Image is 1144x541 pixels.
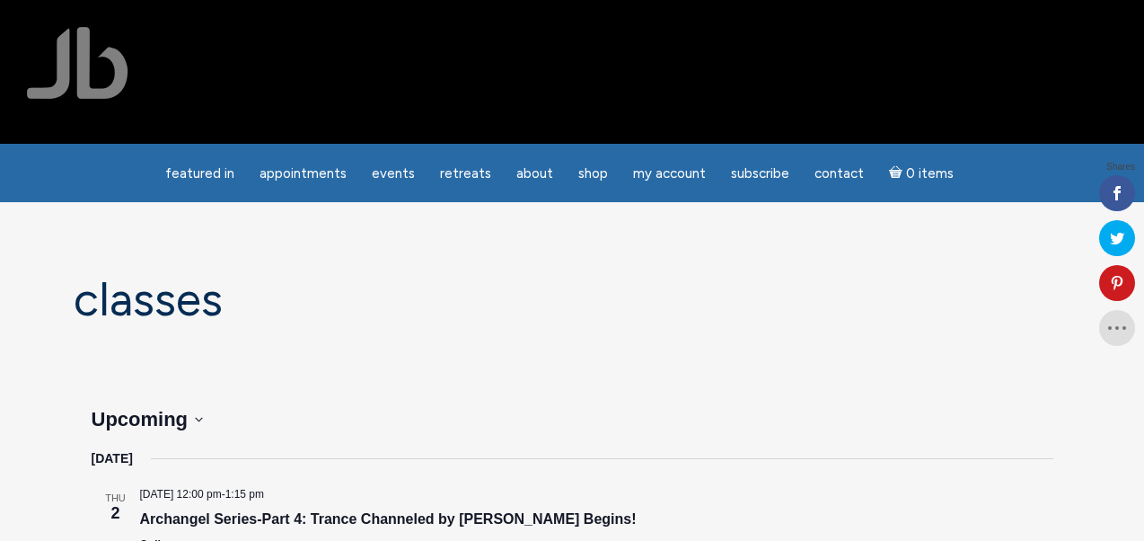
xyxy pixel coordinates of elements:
[140,488,222,501] span: [DATE] 12:00 pm
[429,156,502,191] a: Retreats
[92,491,140,506] span: Thu
[1106,163,1135,172] span: Shares
[92,408,189,430] span: Upcoming
[249,156,357,191] a: Appointments
[878,155,964,191] a: Cart0 items
[633,165,706,182] span: My Account
[361,156,426,191] a: Events
[731,165,789,182] span: Subscribe
[140,511,637,528] a: Archangel Series-Part 4: Trance Channeled by [PERSON_NAME] Begins!
[92,501,140,526] span: 2
[92,448,133,469] time: [DATE]
[372,165,415,182] span: Events
[506,156,564,191] a: About
[74,274,1070,325] h1: Classes
[260,165,347,182] span: Appointments
[140,488,265,501] time: -
[27,27,128,99] img: Jamie Butler. The Everyday Medium
[622,156,717,191] a: My Account
[889,165,906,182] i: Cart
[720,156,800,191] a: Subscribe
[568,156,619,191] a: Shop
[92,404,204,434] button: Upcoming
[165,165,234,182] span: featured in
[578,165,608,182] span: Shop
[225,488,264,501] span: 1:15 pm
[154,156,245,191] a: featured in
[804,156,875,191] a: Contact
[516,165,553,182] span: About
[814,165,864,182] span: Contact
[906,167,954,181] span: 0 items
[440,165,491,182] span: Retreats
